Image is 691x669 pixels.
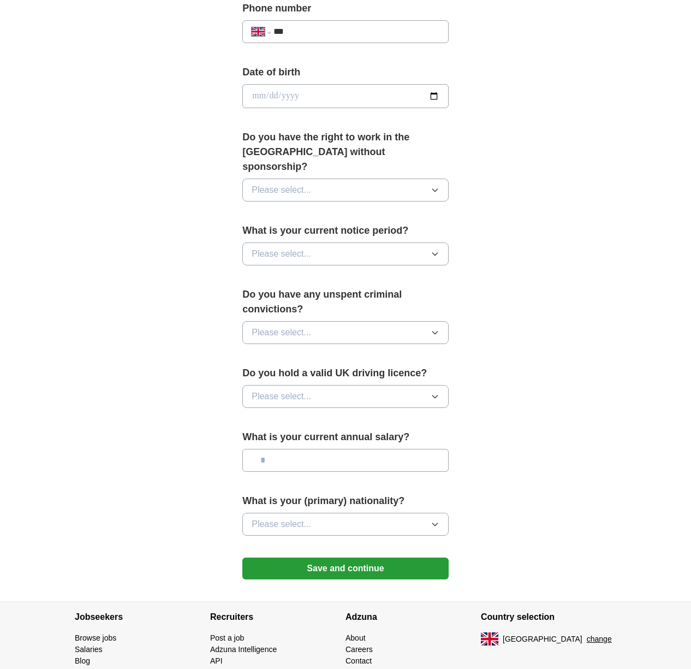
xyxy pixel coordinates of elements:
button: Please select... [242,242,449,265]
button: Please select... [242,385,449,408]
span: Please select... [252,518,311,531]
label: What is your current annual salary? [242,430,449,445]
a: Post a job [210,634,244,642]
a: About [345,634,366,642]
span: Please select... [252,390,311,403]
span: Please select... [252,247,311,261]
span: Please select... [252,183,311,197]
button: change [587,634,612,645]
a: Salaries [75,645,103,654]
a: Browse jobs [75,634,116,642]
label: Do you hold a valid UK driving licence? [242,366,449,381]
a: Careers [345,645,373,654]
a: Contact [345,656,372,665]
label: Do you have the right to work in the [GEOGRAPHIC_DATA] without sponsorship? [242,130,449,174]
a: Blog [75,656,90,665]
label: Date of birth [242,65,449,80]
button: Please select... [242,179,449,202]
span: Please select... [252,326,311,339]
a: API [210,656,223,665]
label: Do you have any unspent criminal convictions? [242,287,449,317]
span: [GEOGRAPHIC_DATA] [503,634,582,645]
button: Save and continue [242,558,449,579]
button: Please select... [242,513,449,536]
h4: Country selection [481,602,616,632]
label: What is your current notice period? [242,223,449,238]
label: What is your (primary) nationality? [242,494,449,508]
img: UK flag [481,632,498,646]
label: Phone number [242,1,449,16]
a: Adzuna Intelligence [210,645,277,654]
button: Please select... [242,321,449,344]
